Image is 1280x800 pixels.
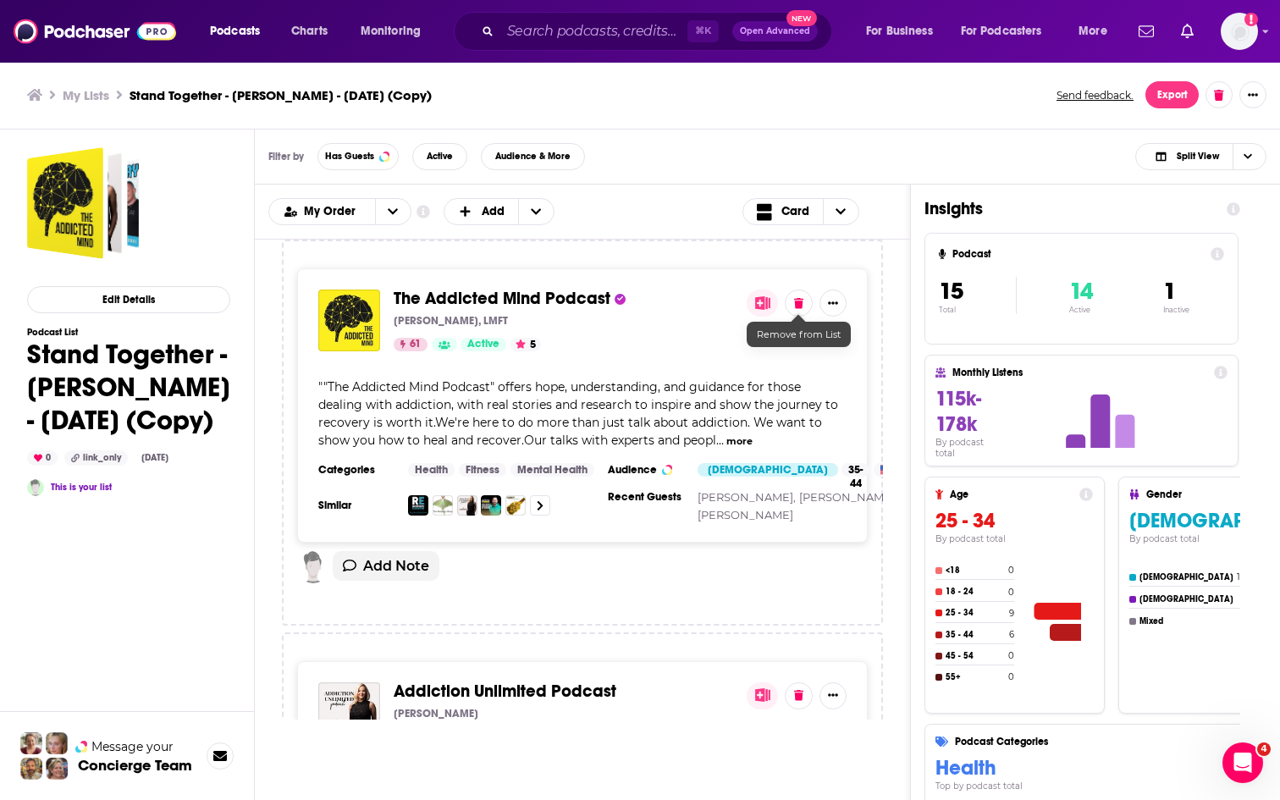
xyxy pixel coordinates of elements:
a: Show notifications dropdown [1174,17,1200,46]
div: The Addicted Mind PodcastThe Addicted Mind Podcast[PERSON_NAME], LMFT61Active5Show More Button""T... [282,240,883,626]
h4: 0 [1008,587,1014,598]
textarea: Message… [14,519,324,548]
span: 115k-178k [935,386,981,437]
h3: Recent Guests [608,490,684,504]
div: Where is the feature on PodChaser that will tailor my pitch to a podcast? [74,175,312,208]
p: Inactive [1163,306,1189,314]
h3: 25 - 34 [935,508,1093,533]
input: Search podcasts, credits, & more... [500,18,687,45]
a: Podchaser - Follow, Share and Rate Podcasts [14,15,176,47]
p: [PERSON_NAME], LMFT [394,314,508,328]
button: Upload attachment [26,554,40,568]
button: Start recording [108,554,121,568]
button: go back [11,7,43,39]
div: Support Bot • AI Agent • 1m ago [27,138,193,148]
span: Logged in as ckennedymercer [1221,13,1258,50]
button: more [726,434,753,449]
a: Recovery Elevator [408,495,428,516]
h4: [DEMOGRAPHIC_DATA] [1139,572,1233,582]
span: New [786,10,817,26]
button: Show More Button [819,290,847,317]
h4: Age [950,488,1073,500]
button: Gif picker [80,554,94,568]
span: For Podcasters [961,19,1042,43]
a: This is your list [51,482,112,493]
button: open menu [198,18,282,45]
span: Add Note [363,558,429,574]
a: Addiction Unlimited Podcast [318,682,380,744]
div: [DATE] [135,451,175,465]
h3: My Lists [63,87,109,103]
h4: 45 - 54 [946,651,1005,661]
button: Choose View [742,198,859,225]
div: link_only [64,450,128,466]
span: Add [482,206,505,218]
h2: Choose List sort [268,198,411,225]
a: Mental Health [510,463,594,477]
div: Remove from List [747,322,851,347]
h4: 0 [1008,565,1014,576]
button: + Add [444,198,555,225]
a: [PERSON_NAME], [698,490,796,504]
span: 4 [1257,742,1271,756]
img: The Addicted Mind Podcast [318,290,380,351]
span: Open Advanced [740,27,810,36]
button: Choose View [1135,143,1266,170]
span: " [318,379,838,448]
div: Hi there, how can we help? [27,108,188,124]
button: Show profile menu [1221,13,1258,50]
h4: 9 [1009,608,1014,619]
button: Open AdvancedNew [732,21,818,41]
a: 61 [394,338,428,351]
h1: Support Bot [82,8,163,21]
a: Active [461,338,506,351]
img: Sober Motivation: Sharing Sobriety Stories [481,495,501,516]
span: 14 [1069,277,1093,306]
span: Card [781,206,809,218]
h3: Stand Together - [PERSON_NAME] - [DATE] (Copy) [130,87,432,103]
h4: By podcast total [935,533,1093,544]
span: Message your [91,738,174,755]
h4: Mixed [1139,616,1239,626]
button: Send a message… [290,548,317,575]
div: 35-44 [841,463,869,477]
h4: Podcast Categories [955,736,1266,748]
h4: 25 - 34 [946,608,1006,618]
img: The Recovery Show » Finding serenity through 12 step recovery in Al-Anon – a podcast [433,495,453,516]
button: open menu [854,18,954,45]
a: Charts [280,18,338,45]
h3: Similar [318,499,394,512]
img: Jon Profile [20,758,42,780]
button: Home [265,7,297,39]
a: Fitness [459,463,506,477]
a: The Addicted Mind Podcast [394,290,610,308]
span: ... [716,433,724,448]
span: My Order [304,206,361,218]
h4: 55+ [946,672,1005,682]
button: Send feedback. [1051,88,1139,102]
h4: 6 [1009,629,1014,640]
button: open menu [269,206,375,218]
a: Health [408,463,455,477]
a: [PERSON_NAME] [698,508,793,521]
a: Stand Together - Scott Strode - April 18, 2025 (Copy) [27,147,139,259]
h4: 14 [1237,571,1246,582]
a: Addiction Unlimited Podcast [457,495,477,516]
span: ⌘ K [687,20,719,42]
h4: 0 [1008,650,1014,661]
h3: Concierge Team [78,757,192,774]
div: [DEMOGRAPHIC_DATA] [698,463,838,477]
button: open menu [1067,18,1128,45]
h4: <18 [946,566,1005,576]
span: Addiction Unlimited Podcast [394,681,616,702]
p: The team can also help [82,21,211,38]
div: ckennedymercer says… [14,165,325,239]
a: Show notifications dropdown [1132,17,1161,46]
h4: 0 [1008,671,1014,682]
h4: Monthly Listens [952,367,1206,378]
